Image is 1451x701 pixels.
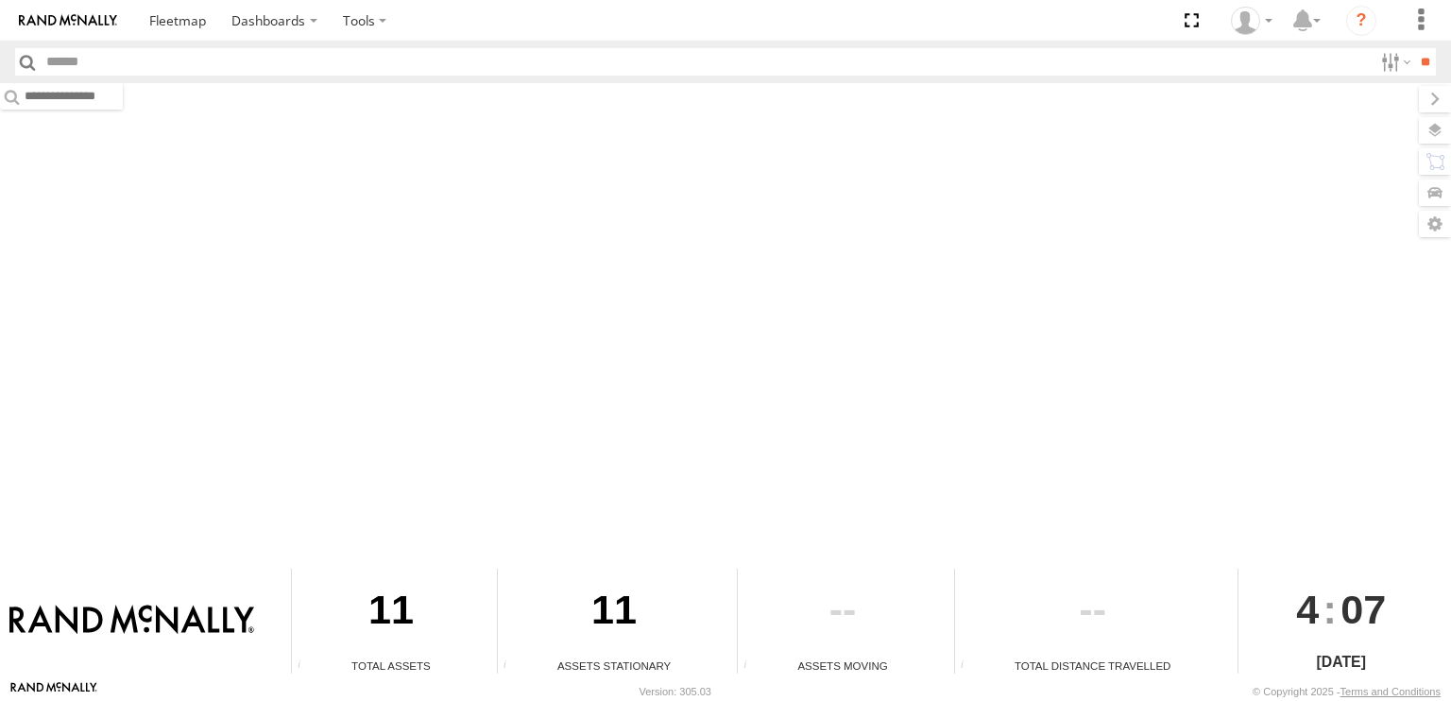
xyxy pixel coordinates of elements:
div: Total number of assets current in transit. [738,659,766,674]
label: Search Filter Options [1374,48,1414,76]
i: ? [1346,6,1376,36]
div: 11 [292,569,490,658]
div: Total Assets [292,658,490,674]
div: Assets Moving [738,658,947,674]
img: rand-logo.svg [19,14,117,27]
div: Assets Stationary [498,658,730,674]
div: Total distance travelled by all assets within specified date range and applied filters [955,659,983,674]
div: Version: 305.03 [640,686,711,697]
div: Total number of Enabled Assets [292,659,320,674]
div: Total Distance Travelled [955,658,1231,674]
div: : [1238,569,1444,650]
a: Terms and Conditions [1340,686,1441,697]
a: Visit our Website [10,682,97,701]
div: 11 [498,569,730,658]
div: © Copyright 2025 - [1253,686,1441,697]
img: Rand McNally [9,605,254,637]
div: Valeo Dash [1224,7,1279,35]
span: 07 [1340,569,1386,650]
label: Map Settings [1419,211,1451,237]
span: 4 [1296,569,1319,650]
div: [DATE] [1238,651,1444,674]
div: Total number of assets current stationary. [498,659,526,674]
